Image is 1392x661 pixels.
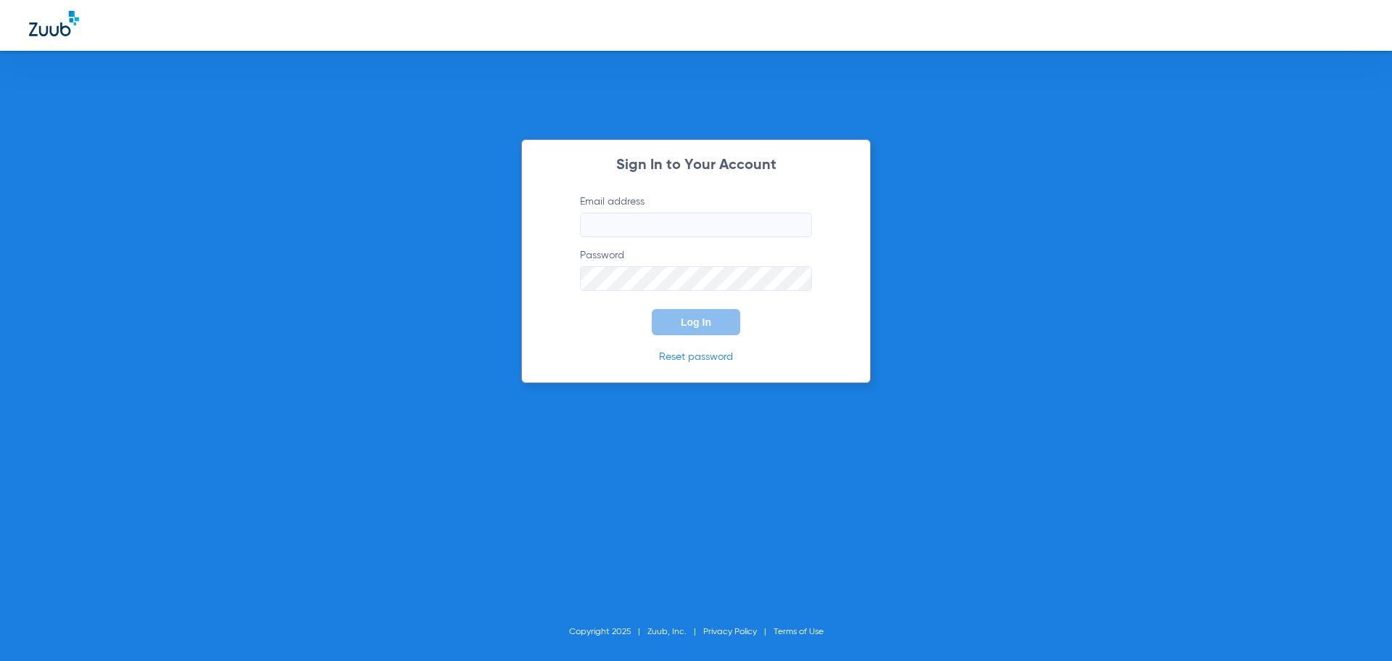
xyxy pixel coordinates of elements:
img: Zuub Logo [29,11,79,36]
li: Zuub, Inc. [647,625,703,639]
button: Log In [652,309,740,335]
input: Password [580,266,812,291]
a: Terms of Use [774,628,824,636]
a: Reset password [659,352,733,362]
label: Email address [580,194,812,237]
span: Log In [681,316,711,328]
a: Privacy Policy [703,628,757,636]
label: Password [580,248,812,291]
input: Email address [580,213,812,237]
h2: Sign In to Your Account [558,158,834,173]
li: Copyright 2025 [569,625,647,639]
